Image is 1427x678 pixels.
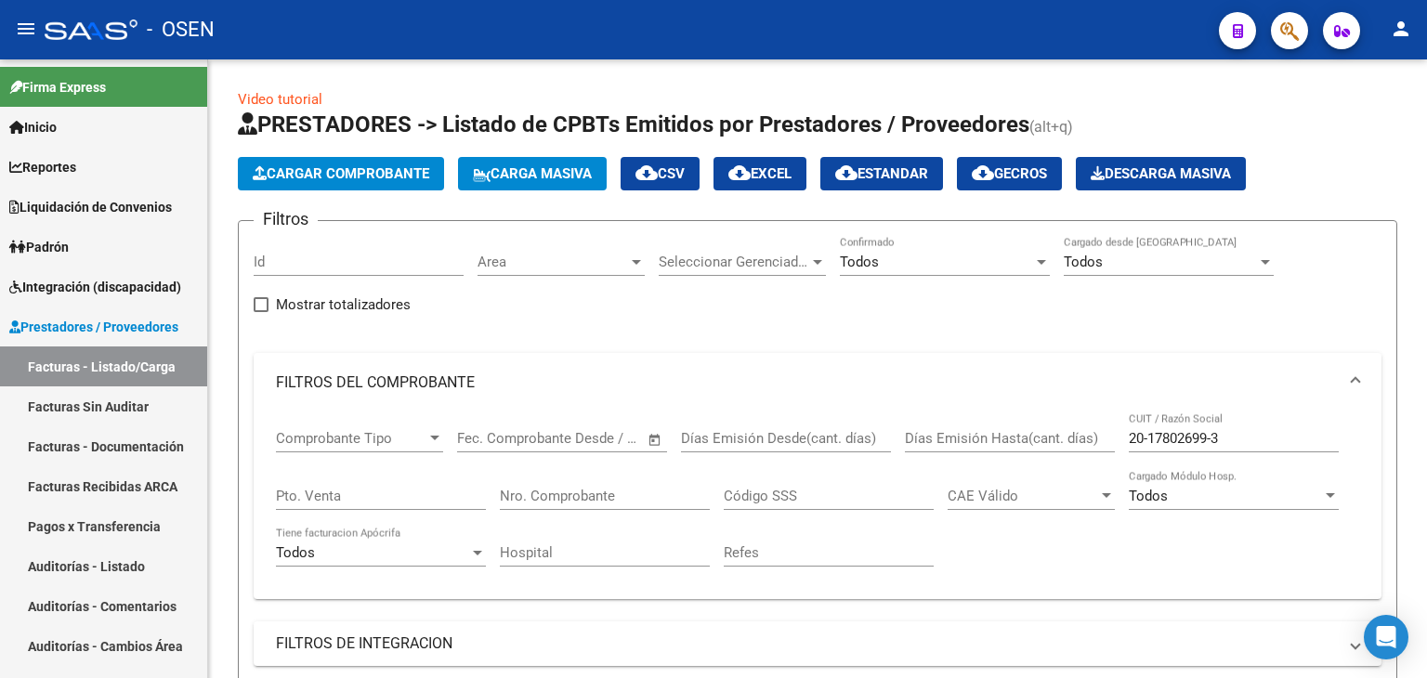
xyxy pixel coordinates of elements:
span: Descarga Masiva [1091,165,1231,182]
button: Gecros [957,157,1062,190]
span: Carga Masiva [473,165,592,182]
span: Seleccionar Gerenciador [659,254,809,270]
mat-icon: cloud_download [835,162,858,184]
span: Todos [1129,488,1168,504]
span: PRESTADORES -> Listado de CPBTs Emitidos por Prestadores / Proveedores [238,111,1029,137]
span: Inicio [9,117,57,137]
span: Todos [1064,254,1103,270]
span: Estandar [835,165,928,182]
span: Firma Express [9,77,106,98]
mat-panel-title: FILTROS DEL COMPROBANTE [276,372,1337,393]
mat-icon: person [1390,18,1412,40]
span: Prestadores / Proveedores [9,317,178,337]
mat-panel-title: FILTROS DE INTEGRACION [276,633,1337,654]
div: Open Intercom Messenger [1364,615,1408,659]
button: EXCEL [713,157,806,190]
mat-icon: cloud_download [635,162,658,184]
span: CAE Válido [948,488,1098,504]
span: Mostrar totalizadores [276,293,411,316]
mat-expansion-panel-header: FILTROS DE INTEGRACION [254,621,1381,666]
button: Carga Masiva [458,157,607,190]
span: Integración (discapacidad) [9,277,181,297]
app-download-masive: Descarga masiva de comprobantes (adjuntos) [1076,157,1246,190]
mat-icon: menu [15,18,37,40]
mat-icon: cloud_download [728,162,751,184]
span: Liquidación de Convenios [9,197,172,217]
span: Cargar Comprobante [253,165,429,182]
input: Fecha inicio [457,430,532,447]
mat-expansion-panel-header: FILTROS DEL COMPROBANTE [254,353,1381,412]
button: CSV [621,157,700,190]
button: Open calendar [645,429,666,450]
a: Video tutorial [238,91,322,108]
span: Gecros [972,165,1047,182]
span: EXCEL [728,165,792,182]
input: Fecha fin [549,430,639,447]
span: Todos [840,254,879,270]
mat-icon: cloud_download [972,162,994,184]
button: Estandar [820,157,943,190]
span: (alt+q) [1029,118,1073,136]
h3: Filtros [254,206,318,232]
button: Cargar Comprobante [238,157,444,190]
div: FILTROS DEL COMPROBANTE [254,412,1381,599]
span: Todos [276,544,315,561]
span: Area [478,254,628,270]
span: CSV [635,165,685,182]
button: Descarga Masiva [1076,157,1246,190]
span: - OSEN [147,9,215,50]
span: Padrón [9,237,69,257]
span: Comprobante Tipo [276,430,426,447]
span: Reportes [9,157,76,177]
